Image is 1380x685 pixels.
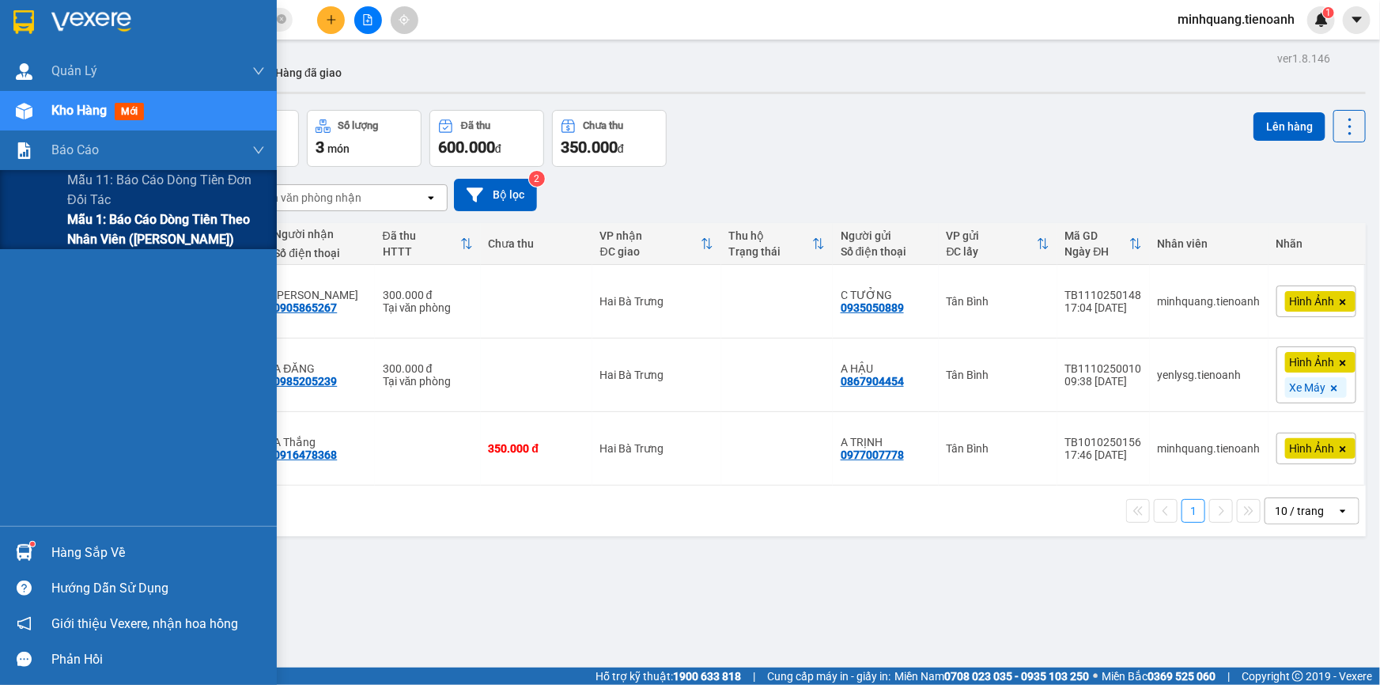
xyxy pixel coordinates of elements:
div: A Thắng [274,436,366,448]
span: message [17,652,32,667]
span: GỬI KHÁCH HÀNG [71,113,166,125]
strong: NHẬN HÀNG NHANH - GIAO TỐC HÀNH [62,26,219,36]
strong: 1900 633 818 [673,670,741,683]
div: Tân Bình [947,295,1049,308]
span: ĐC: 266 Đồng Đen, P10, Q TB [6,72,110,80]
div: Trạng thái [729,245,812,258]
img: logo-vxr [13,10,34,34]
span: down [252,65,265,78]
th: Toggle SortBy [721,223,833,265]
span: Giới thiệu Vexere, nhận hoa hồng [51,614,238,634]
div: Tân Bình [947,369,1049,381]
span: món [327,142,350,155]
span: ĐT:0935 882 082 [6,85,63,93]
span: mới [115,103,144,120]
button: Bộ lọc [454,179,537,211]
span: Báo cáo [51,140,99,160]
strong: 0708 023 035 - 0935 103 250 [944,670,1089,683]
div: 0916478368 [274,448,337,461]
span: notification [17,616,32,631]
div: HTTT [383,245,460,258]
div: Số điện thoại [841,245,931,258]
div: 350.000 đ [489,442,584,455]
div: Nhãn [1276,237,1356,250]
div: Người gửi [841,229,931,242]
div: Tân Bình [947,442,1049,455]
img: solution-icon [16,142,32,159]
span: 350.000 [561,138,618,157]
img: warehouse-icon [16,544,32,561]
span: close-circle [277,14,286,24]
span: 1 [1325,7,1331,18]
span: Hình Ảnh [1290,355,1335,369]
button: plus [317,6,345,34]
div: 300.000 đ [383,362,473,375]
span: ĐT: 0935371718 [120,85,175,93]
div: VP nhận [600,229,701,242]
svg: open [1337,505,1349,517]
div: ver 1.8.146 [1277,50,1330,67]
th: Toggle SortBy [939,223,1057,265]
div: A HẬU [841,362,931,375]
div: TB1110250010 [1065,362,1142,375]
div: Đã thu [461,120,490,131]
img: warehouse-icon [16,103,32,119]
button: Đã thu600.000đ [429,110,544,167]
span: Kho hàng [51,103,107,118]
span: Cung cấp máy in - giấy in: [767,668,890,685]
span: ĐC: [STREET_ADDRESS] BMT [120,71,228,79]
span: Hình Ảnh [1290,294,1335,308]
button: aim [391,6,418,34]
div: C TƯỞNG [841,289,931,301]
sup: 2 [529,171,545,187]
span: caret-down [1350,13,1364,27]
span: CTY TNHH DLVT TIẾN OANH [59,9,221,24]
span: Quản Lý [51,61,97,81]
span: Mẫu 11: Báo cáo dòng tiền đơn đối tác [67,170,265,210]
div: TB1110250148 [1065,289,1142,301]
div: Chưa thu [489,237,584,250]
span: ⚪️ [1093,673,1098,679]
span: | [753,668,755,685]
strong: 0369 525 060 [1147,670,1216,683]
div: 0935050889 [841,301,904,314]
span: Hình Ảnh [1290,441,1335,456]
div: 0905865267 [274,301,337,314]
div: 0977007778 [841,448,904,461]
button: caret-down [1343,6,1371,34]
div: Phản hồi [51,648,265,672]
span: Hỗ trợ kỹ thuật: [595,668,741,685]
button: Chưa thu350.000đ [552,110,667,167]
img: logo [6,10,46,50]
span: ---------------------------------------------- [34,98,203,111]
div: minhquang.tienoanh [1158,442,1261,455]
div: 0867904454 [841,375,904,388]
th: Toggle SortBy [592,223,721,265]
div: A TRỊNH [841,436,931,448]
div: Chọn văn phòng nhận [252,190,361,206]
button: Hàng đã giao [263,54,354,92]
div: Số lượng [338,120,379,131]
div: Hai Bà Trưng [600,442,713,455]
th: Toggle SortBy [1057,223,1150,265]
div: Hai Bà Trưng [600,369,713,381]
div: 0985205239 [274,375,337,388]
span: VP Gửi: [GEOGRAPHIC_DATA] [6,59,114,66]
div: yenlysg.tienoanh [1158,369,1261,381]
div: Tại văn phòng [383,301,473,314]
div: ĐC giao [600,245,701,258]
span: Mẫu 1: Báo cáo dòng tiền theo nhân viên ([PERSON_NAME]) [67,210,265,249]
span: đ [495,142,501,155]
strong: 1900 633 614 [106,39,174,51]
div: VP gửi [947,229,1037,242]
div: Mã GD [1065,229,1129,242]
div: Hướng dẫn sử dụng [51,577,265,600]
div: A ĐĂNG [274,362,366,375]
button: Lên hàng [1253,112,1325,141]
button: file-add [354,6,382,34]
span: aim [399,14,410,25]
div: Tại văn phòng [383,375,473,388]
div: Đã thu [383,229,460,242]
sup: 1 [1323,7,1334,18]
div: minhquang.tienoanh [1158,295,1261,308]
